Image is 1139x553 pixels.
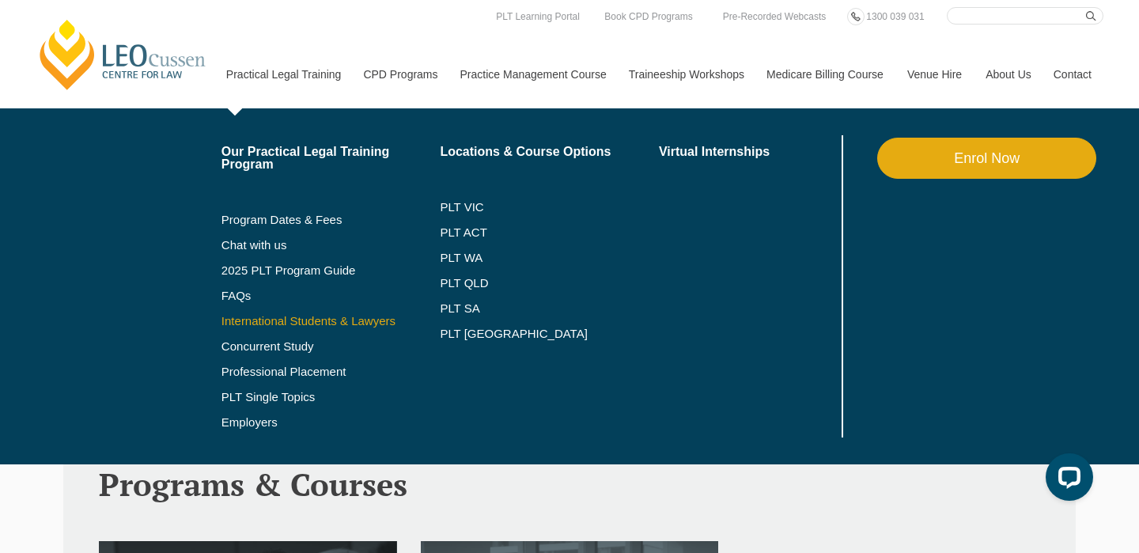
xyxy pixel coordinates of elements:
[36,17,210,92] a: [PERSON_NAME] Centre for Law
[214,40,352,108] a: Practical Legal Training
[221,340,441,353] a: Concurrent Study
[221,214,441,226] a: Program Dates & Fees
[221,391,441,403] a: PLT Single Topics
[221,146,441,171] a: Our Practical Legal Training Program
[659,146,838,158] a: Virtual Internships
[492,8,584,25] a: PLT Learning Portal
[440,328,659,340] a: PLT [GEOGRAPHIC_DATA]
[895,40,974,108] a: Venue Hire
[440,252,619,264] a: PLT WA
[221,315,441,328] a: International Students & Lawyers
[221,264,401,277] a: 2025 PLT Program Guide
[719,8,831,25] a: Pre-Recorded Webcasts
[755,40,895,108] a: Medicare Billing Course
[221,416,441,429] a: Employers
[600,8,696,25] a: Book CPD Programs
[351,40,448,108] a: CPD Programs
[448,40,617,108] a: Practice Management Course
[1033,447,1099,513] iframe: LiveChat chat widget
[617,40,755,108] a: Traineeship Workshops
[440,277,659,290] a: PLT QLD
[99,467,1040,502] h2: Programs & Courses
[866,11,924,22] span: 1300 039 031
[862,8,928,25] a: 1300 039 031
[221,239,441,252] a: Chat with us
[221,290,441,302] a: FAQs
[221,366,441,378] a: Professional Placement
[440,146,659,158] a: Locations & Course Options
[440,226,659,239] a: PLT ACT
[974,40,1042,108] a: About Us
[440,201,659,214] a: PLT VIC
[440,302,659,315] a: PLT SA
[1042,40,1103,108] a: Contact
[877,138,1096,179] a: Enrol Now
